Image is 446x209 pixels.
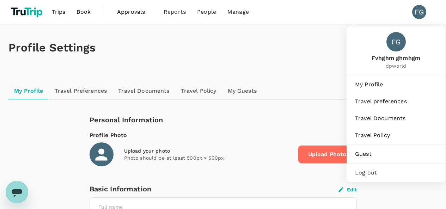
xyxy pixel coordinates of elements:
p: Photo should be at least 500px × 500px [124,154,292,161]
div: Log out [349,165,442,180]
span: Upload Photo [298,145,357,164]
span: Book [77,8,91,16]
span: My Profile [355,80,437,89]
span: Guest [355,150,437,158]
span: Travel Policy [355,131,437,140]
a: Guest [349,146,442,162]
a: My Guests [222,82,262,99]
span: Trips [52,8,66,16]
div: FG [386,32,406,51]
a: Travel Documents [112,82,175,99]
a: Travel Preferences [49,82,113,99]
a: Travel Policy [175,82,222,99]
div: Upload your photo [124,147,292,154]
div: Basic Information [90,183,338,195]
a: My Profile [349,77,442,92]
span: People [197,8,216,16]
span: Fvhghm ghmhgm [372,54,420,62]
span: Approvals [117,8,152,16]
button: Edit [338,186,357,193]
span: Travel preferences [355,97,437,106]
a: Travel Policy [349,128,442,143]
iframe: Button to launch messaging window [6,181,28,203]
div: FG [412,5,426,19]
div: Profile Photo [90,131,357,140]
span: Reports [164,8,186,16]
a: Travel preferences [349,94,442,109]
span: Travel Documents [355,114,437,123]
img: TruTrip logo [8,4,46,20]
a: Travel Documents [349,111,442,126]
a: My Profile [8,82,49,99]
span: Log out [355,168,437,177]
h1: Profile Settings [8,41,438,54]
div: Personal Information [90,114,357,125]
span: Manage [227,8,249,16]
span: dpworld [372,62,420,69]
